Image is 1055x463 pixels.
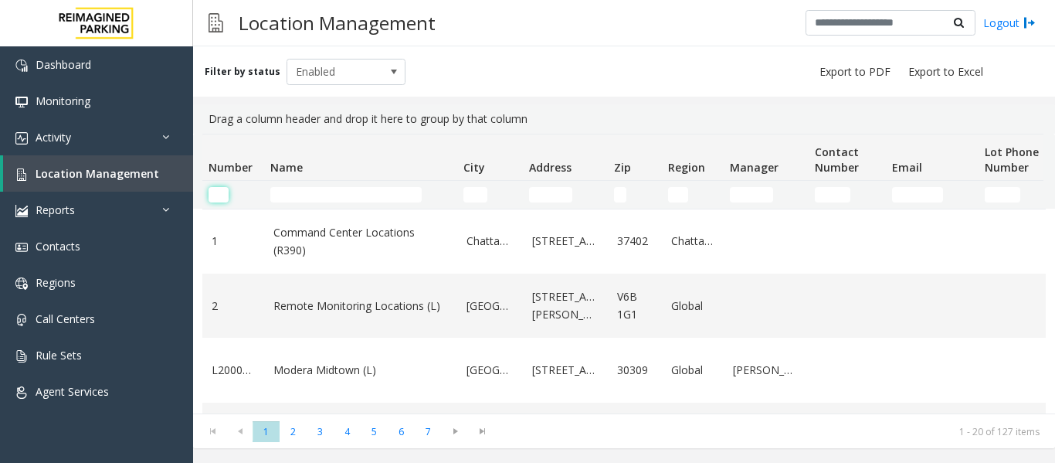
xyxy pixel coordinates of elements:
[307,421,334,442] span: Page 3
[205,65,280,79] label: Filter by status
[264,181,457,209] td: Name Filter
[253,421,280,442] span: Page 1
[209,187,229,203] input: Number Filter
[983,15,1036,31] a: Logout
[15,169,28,181] img: 'icon'
[15,205,28,217] img: 'icon'
[15,314,28,326] img: 'icon'
[212,298,255,315] a: 2
[505,425,1040,438] kendo-pager-info: 1 - 20 of 127 items
[809,181,886,209] td: Contact Number Filter
[273,224,448,259] a: Command Center Locations (R390)
[457,181,523,209] td: City Filter
[209,4,223,42] img: pageIcon
[662,181,724,209] td: Region Filter
[270,160,303,175] span: Name
[892,187,943,203] input: Email Filter
[671,233,714,250] a: Chattanooga
[617,233,653,250] a: 37402
[466,233,514,250] a: Chattanooga
[442,420,469,442] span: Go to the next page
[36,384,109,399] span: Agent Services
[908,64,983,80] span: Export to Excel
[463,187,487,203] input: City Filter
[902,61,989,83] button: Export to Excel
[815,187,850,203] input: Contact Number Filter
[36,203,75,217] span: Reports
[36,94,90,108] span: Monitoring
[608,181,662,209] td: Zip Filter
[813,61,897,83] button: Export to PDF
[273,298,448,315] a: Remote Monitoring Locations (L)
[886,181,979,209] td: Email Filter
[730,187,773,203] input: Manager Filter
[469,420,496,442] span: Go to the last page
[36,239,80,254] span: Contacts
[668,187,688,203] input: Region Filter
[209,160,253,175] span: Number
[985,187,1020,203] input: Lot Phone Number Filter
[668,160,705,175] span: Region
[280,421,307,442] span: Page 2
[202,181,264,209] td: Number Filter
[819,64,890,80] span: Export to PDF
[532,362,599,379] a: [STREET_ADDRESS]
[730,160,779,175] span: Manager
[472,425,493,437] span: Go to the last page
[212,362,255,379] a: L20000500
[202,104,1046,134] div: Drag a column header and drop it here to group by that column
[273,362,448,379] a: Modera Midtown (L)
[15,241,28,254] img: 'icon'
[532,288,599,323] a: [STREET_ADDRESS][PERSON_NAME]
[614,187,626,203] input: Zip Filter
[815,145,859,175] span: Contact Number
[212,233,255,250] a: 1
[529,160,572,175] span: Address
[985,145,1039,175] span: Lot Phone Number
[617,288,653,323] a: V6B 1G1
[466,362,514,379] a: [GEOGRAPHIC_DATA]
[361,421,388,442] span: Page 5
[15,132,28,145] img: 'icon'
[614,160,631,175] span: Zip
[15,96,28,108] img: 'icon'
[3,155,193,192] a: Location Management
[15,386,28,399] img: 'icon'
[334,421,361,442] span: Page 4
[36,312,95,326] span: Call Centers
[523,181,608,209] td: Address Filter
[15,277,28,290] img: 'icon'
[671,362,714,379] a: Global
[15,60,28,72] img: 'icon'
[671,298,714,315] a: Global
[1023,15,1036,31] img: logout
[36,275,76,290] span: Regions
[15,350,28,363] img: 'icon'
[36,166,159,181] span: Location Management
[36,130,71,145] span: Activity
[445,425,466,437] span: Go to the next page
[270,187,422,203] input: Name Filter
[529,187,572,203] input: Address Filter
[287,60,382,84] span: Enabled
[466,298,514,315] a: [GEOGRAPHIC_DATA]
[463,160,485,175] span: City
[617,362,653,379] a: 30309
[388,421,415,442] span: Page 6
[36,348,82,363] span: Rule Sets
[532,233,599,250] a: [STREET_ADDRESS]
[733,362,799,379] a: [PERSON_NAME]
[724,181,809,209] td: Manager Filter
[415,421,442,442] span: Page 7
[36,57,91,72] span: Dashboard
[892,160,922,175] span: Email
[193,134,1055,414] div: Data table
[231,4,443,42] h3: Location Management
